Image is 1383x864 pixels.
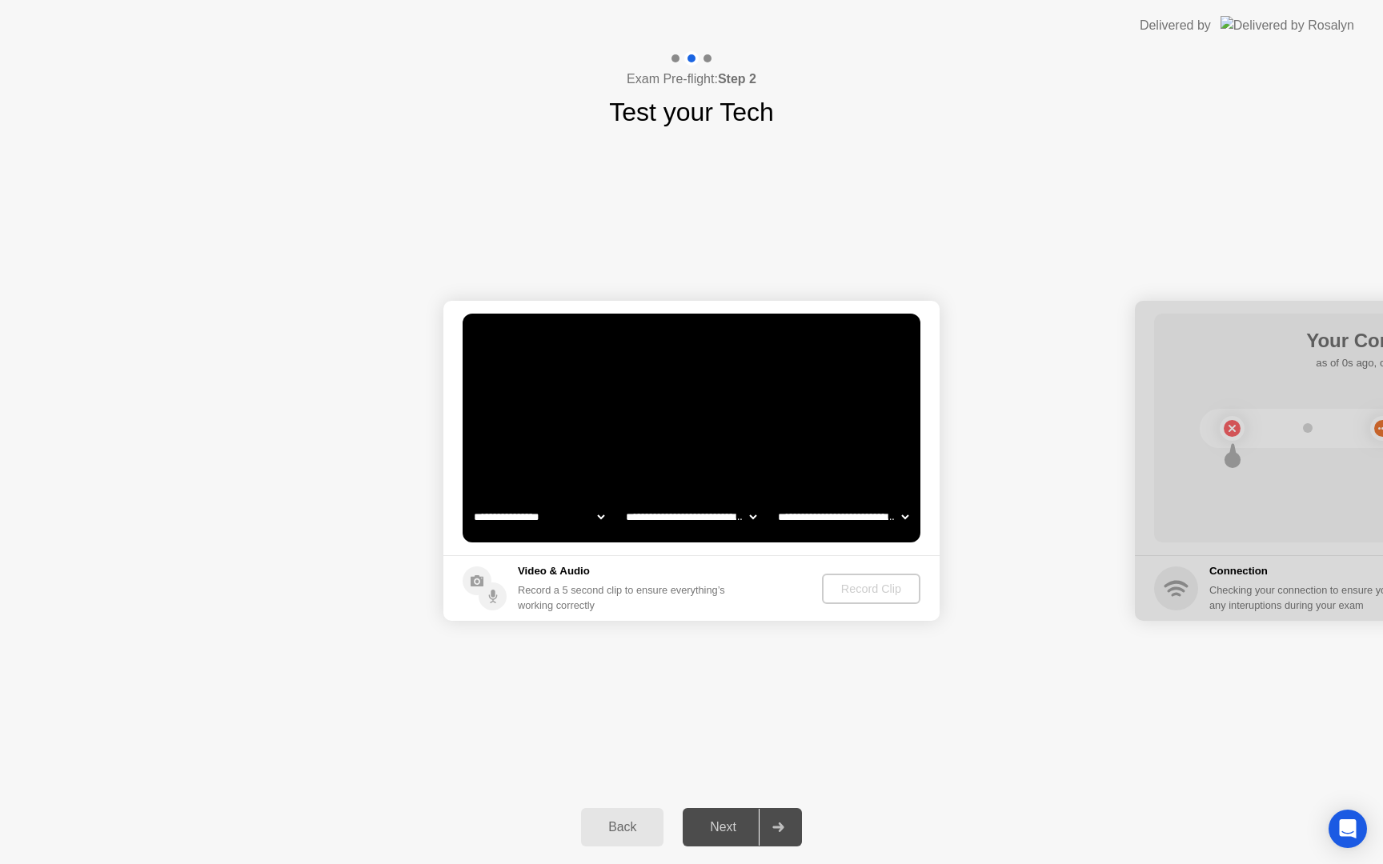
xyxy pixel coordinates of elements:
div: Record Clip [828,582,914,595]
div: Open Intercom Messenger [1329,810,1367,848]
button: Next [683,808,802,846]
b: Step 2 [718,72,756,86]
button: Record Clip [822,574,920,604]
div: Back [586,820,659,834]
h5: Video & Audio [518,563,732,579]
div: Delivered by [1140,16,1211,35]
div: Next [687,820,759,834]
select: Available speakers [623,501,760,533]
div: Record a 5 second clip to ensure everything’s working correctly [518,582,732,613]
h1: Test your Tech [609,93,774,131]
button: Back [581,808,663,846]
select: Available microphones [775,501,912,533]
h4: Exam Pre-flight: [627,70,756,89]
select: Available cameras [471,501,607,533]
img: Delivered by Rosalyn [1221,16,1354,34]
